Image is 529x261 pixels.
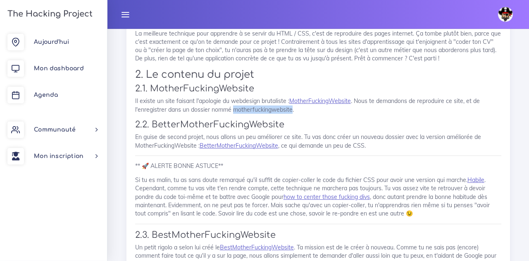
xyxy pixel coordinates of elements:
[220,244,294,251] a: BestMotherFuckingWebsite
[200,142,278,149] a: BetterMotherFuckingWebsite
[34,153,83,159] span: Mon inscription
[34,127,76,133] span: Communauté
[34,92,58,98] span: Agenda
[135,133,501,150] p: En guise de second projet, nous allons un peu améliorer ce site. Tu vas donc créer un nouveau dos...
[135,97,501,114] p: Il existe un site faisant l'apologie du webdesign brutaliste : . Nous te demandons de reproduire ...
[284,193,370,201] a: how to center those fucking divs
[135,120,501,130] h3: 2.2. BetterMotherFuckingWebsite
[289,97,351,105] a: MotherFuckingWebsite
[135,69,501,81] h2: 2. Le contenu du projet
[5,10,93,19] h3: The Hacking Project
[135,162,501,170] p: ** 🚀 ALERTE BONNE ASTUCE**
[135,230,501,240] h3: 2.3. BestMotherFuckingWebsite
[135,29,501,63] p: La meilleure technique pour apprendre à se servir du HTML / CSS, c'est de reproduire des pages in...
[135,84,501,94] h3: 2.1. MotherFuckingWebsite
[34,39,69,45] span: Aujourd'hui
[135,176,501,218] p: Si tu es malin, tu as sans doute remarqué qu'il suffit de copier-coller le code du fichier CSS po...
[467,176,484,184] a: Habile
[34,65,84,72] span: Mon dashboard
[498,7,513,22] img: avatar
